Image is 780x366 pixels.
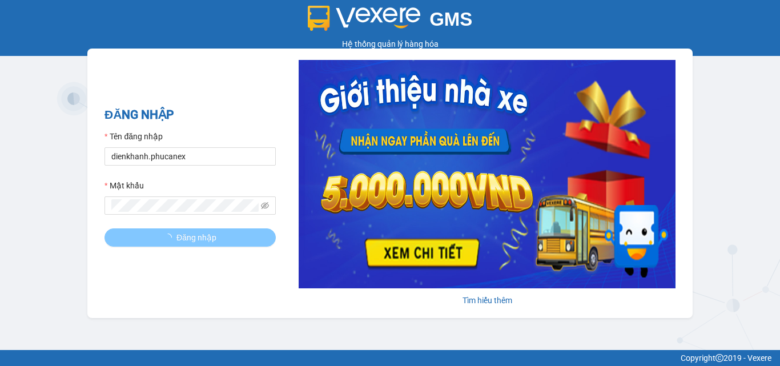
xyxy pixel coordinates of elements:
[176,231,216,244] span: Đăng nhập
[715,354,723,362] span: copyright
[308,6,421,31] img: logo 2
[164,234,176,242] span: loading
[104,106,276,124] h2: ĐĂNG NHẬP
[308,17,473,26] a: GMS
[9,352,771,364] div: Copyright 2019 - Vexere
[299,60,676,288] img: banner-0
[104,179,144,192] label: Mật khẩu
[104,147,276,166] input: Tên đăng nhập
[3,38,777,50] div: Hệ thống quản lý hàng hóa
[111,199,259,212] input: Mật khẩu
[299,294,676,307] div: Tìm hiểu thêm
[104,130,163,143] label: Tên đăng nhập
[261,202,269,210] span: eye-invisible
[429,9,472,30] span: GMS
[104,228,276,247] button: Đăng nhập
